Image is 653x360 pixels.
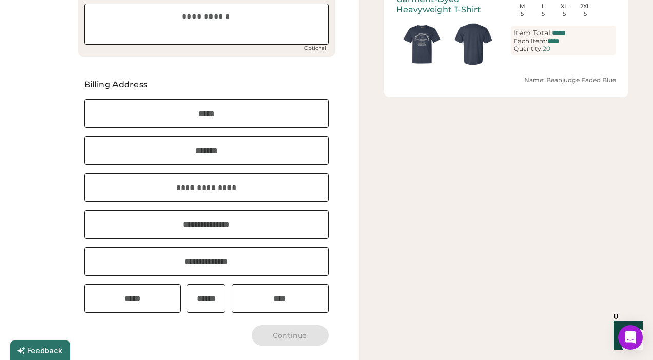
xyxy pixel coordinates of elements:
img: generate-image [448,18,499,70]
div: 5 [542,11,545,17]
div: Item Total: [514,29,552,37]
div: M [513,4,532,9]
div: Name: Beanjudge Faded Blue [396,76,616,85]
div: 20 [543,45,550,52]
div: Each Item: [514,37,547,45]
div: XL [555,4,574,9]
button: Continue [252,325,329,346]
iframe: Front Chat [604,314,648,358]
div: L [534,4,553,9]
div: Billing Address [84,79,329,91]
div: 5 [521,11,524,17]
div: 5 [584,11,587,17]
div: Open Intercom Messenger [618,325,643,350]
div: Quantity: [514,45,543,52]
div: Optional [302,46,329,51]
img: generate-image [396,18,448,70]
div: 2XL [576,4,595,9]
div: 5 [563,11,566,17]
